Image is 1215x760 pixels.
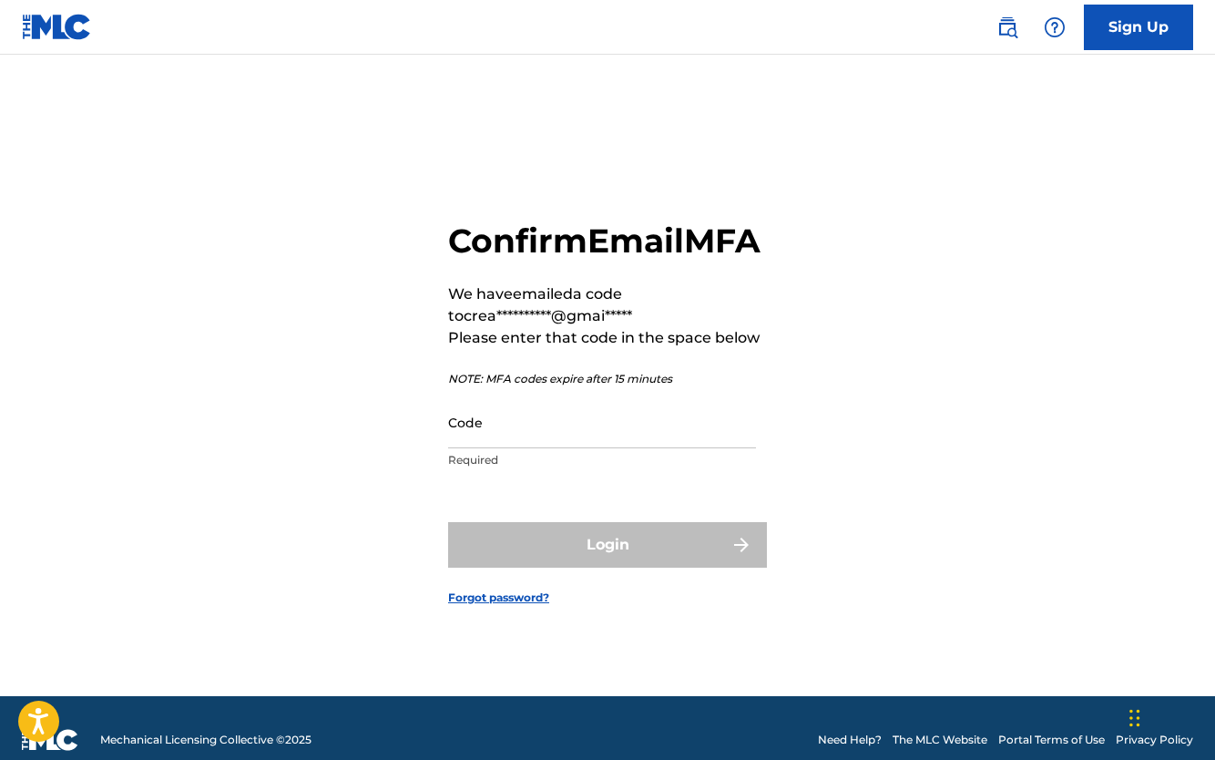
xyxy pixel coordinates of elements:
[996,16,1018,38] img: search
[22,14,92,40] img: MLC Logo
[448,452,756,468] p: Required
[989,9,1026,46] a: Public Search
[448,327,767,349] p: Please enter that code in the space below
[998,732,1105,748] a: Portal Terms of Use
[1116,732,1193,748] a: Privacy Policy
[448,371,767,387] p: NOTE: MFA codes expire after 15 minutes
[1044,16,1066,38] img: help
[100,732,311,748] span: Mechanical Licensing Collective © 2025
[1036,9,1073,46] div: Help
[22,729,78,751] img: logo
[1124,673,1215,760] iframe: Chat Widget
[1129,691,1140,745] div: Glisser
[1084,5,1193,50] a: Sign Up
[818,732,882,748] a: Need Help?
[893,732,987,748] a: The MLC Website
[1124,673,1215,760] div: Widget de chat
[448,590,549,606] a: Forgot password?
[448,221,767,262] h2: Confirm Email MFA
